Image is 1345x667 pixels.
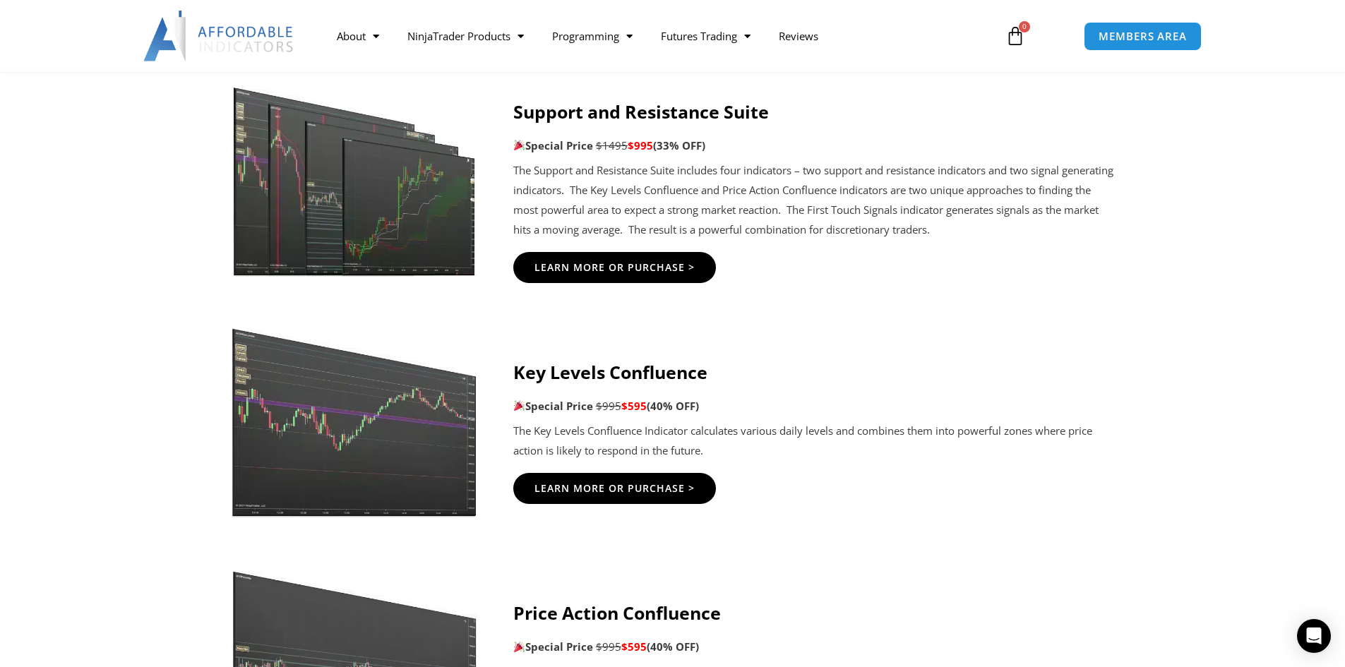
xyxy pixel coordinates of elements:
strong: Support and Resistance Suite [513,100,769,124]
span: $995 [596,639,621,654]
p: The Support and Resistance Suite includes four indicators – two support and resistance indicators... [513,161,1114,239]
a: Futures Trading [647,20,765,52]
strong: Price Action Confluence [513,601,721,625]
span: $595 [621,399,647,413]
strong: Special Price [513,138,593,152]
a: NinjaTrader Products [393,20,538,52]
img: Support-and-Resistance-Suite-1jpg | Affordable Indicators – NinjaTrader [232,64,478,276]
span: MEMBERS AREA [1099,31,1187,42]
span: Learn More Or Purchase > [534,483,695,493]
a: Programming [538,20,647,52]
a: 0 [984,16,1046,56]
img: 🎉 [514,400,525,411]
a: Learn More Or Purchase > [513,252,716,283]
b: (40% OFF) [647,399,699,413]
div: Open Intercom Messenger [1297,619,1331,653]
span: $595 [621,639,647,654]
span: 0 [1019,21,1030,32]
span: $995 [628,138,653,152]
b: (33% OFF) [653,138,705,152]
span: $995 [596,399,621,413]
a: About [323,20,393,52]
strong: Special Price [513,399,593,413]
a: MEMBERS AREA [1084,22,1202,51]
strong: Special Price [513,639,593,654]
img: 🎉 [514,140,525,150]
span: $1495 [596,138,628,152]
img: 🎉 [514,642,525,652]
a: Learn More Or Purchase > [513,473,716,504]
nav: Menu [323,20,989,52]
p: The Key Levels Confluence Indicator calculates various daily levels and combines them into powerf... [513,421,1114,461]
b: (40% OFF) [647,639,699,654]
strong: Key Levels Confluence [513,360,707,384]
a: Reviews [765,20,832,52]
span: Learn More Or Purchase > [534,263,695,272]
img: LogoAI | Affordable Indicators – NinjaTrader [143,11,295,61]
img: Key-Levels-1jpg | Affordable Indicators – NinjaTrader [232,305,478,517]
